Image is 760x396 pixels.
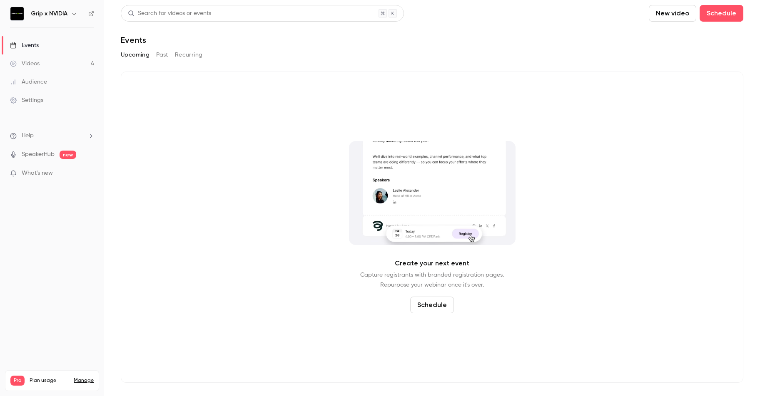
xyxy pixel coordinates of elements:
[10,59,40,68] div: Videos
[410,297,454,313] button: Schedule
[360,270,504,290] p: Capture registrants with branded registration pages. Repurpose your webinar once it's over.
[10,78,47,86] div: Audience
[10,41,39,49] div: Events
[22,150,55,159] a: SpeakerHub
[128,9,211,18] div: Search for videos or events
[156,48,168,62] button: Past
[74,377,94,384] a: Manage
[10,376,25,386] span: Pro
[395,258,469,268] p: Create your next event
[175,48,203,62] button: Recurring
[31,10,67,18] h6: Grip x NVIDIA
[60,151,76,159] span: new
[30,377,69,384] span: Plan usage
[10,7,24,20] img: Grip x NVIDIA
[10,131,94,140] li: help-dropdown-opener
[121,35,146,45] h1: Events
[10,96,43,104] div: Settings
[649,5,696,22] button: New video
[22,131,34,140] span: Help
[700,5,743,22] button: Schedule
[22,169,53,178] span: What's new
[121,48,150,62] button: Upcoming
